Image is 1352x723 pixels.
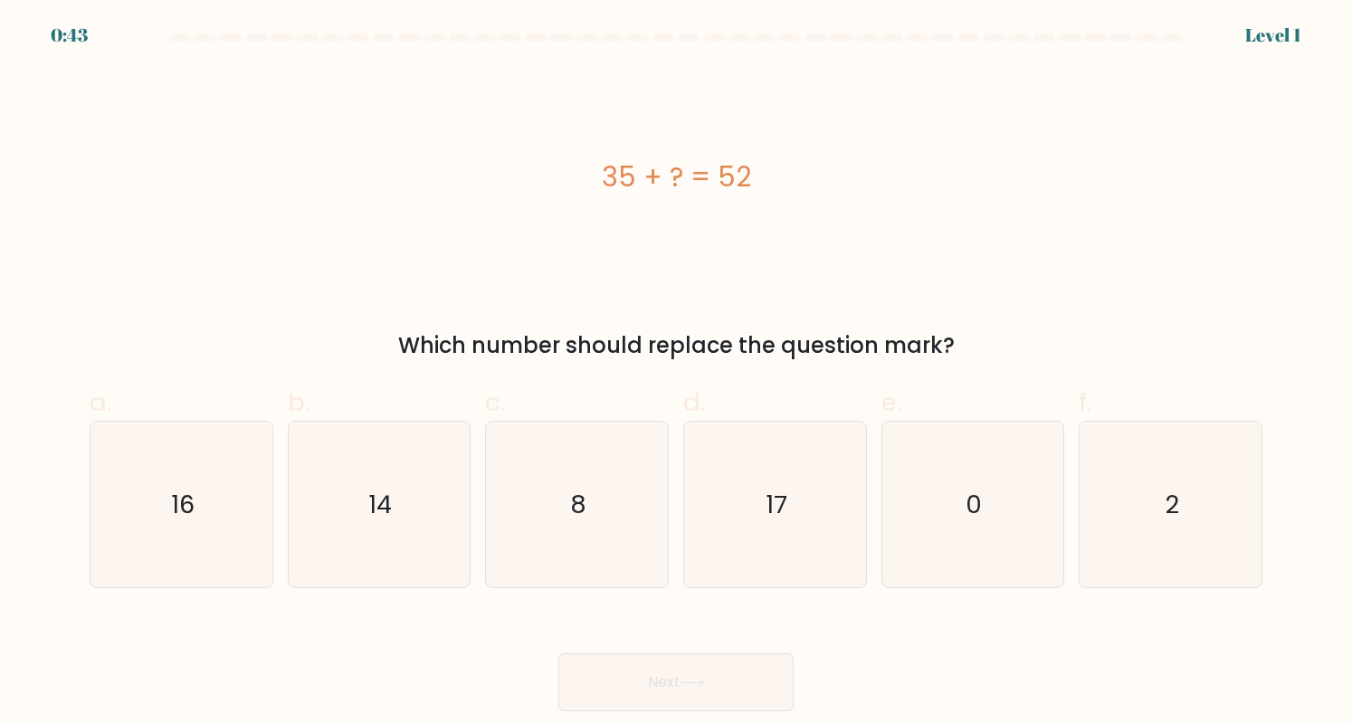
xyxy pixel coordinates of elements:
[1245,22,1301,49] div: Level 1
[683,385,705,420] span: d.
[966,487,983,522] text: 0
[485,385,505,420] span: c.
[369,487,393,522] text: 14
[766,487,787,522] text: 17
[171,487,195,522] text: 16
[881,385,901,420] span: e.
[1079,385,1091,420] span: f.
[1165,487,1179,522] text: 2
[51,22,88,49] div: 0:43
[570,487,586,522] text: 8
[288,385,309,420] span: b.
[558,653,794,711] button: Next
[90,157,1262,197] div: 35 + ? = 52
[90,385,111,420] span: a.
[100,329,1252,362] div: Which number should replace the question mark?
